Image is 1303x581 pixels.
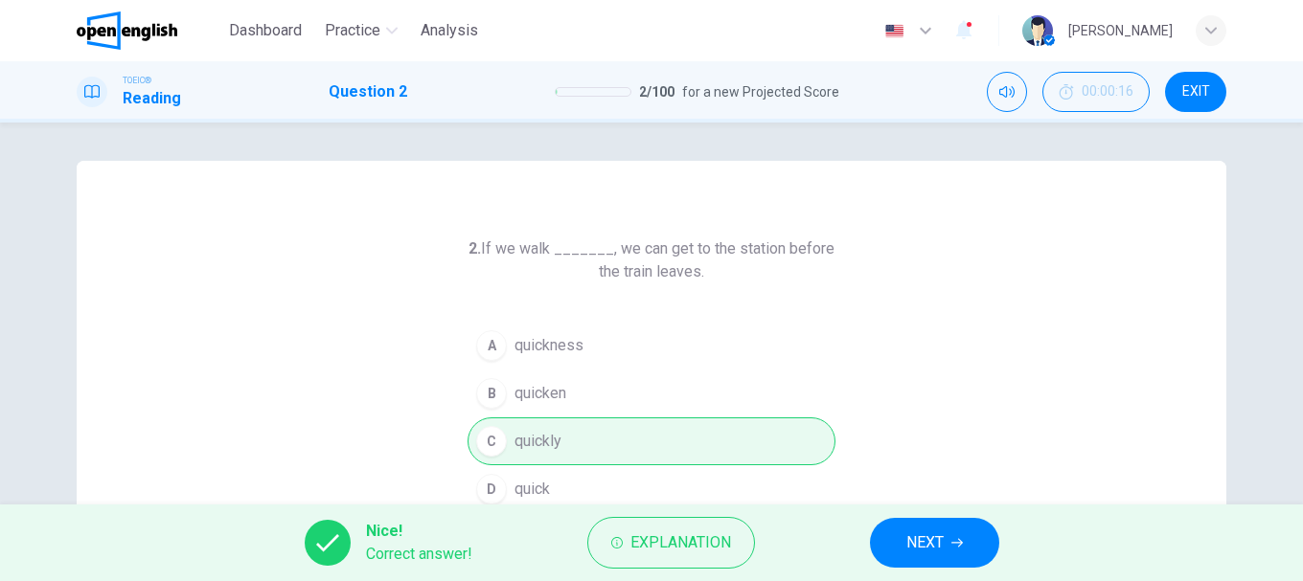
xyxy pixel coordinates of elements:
[882,24,906,38] img: en
[77,11,221,50] a: OpenEnglish logo
[639,80,674,103] span: 2 / 100
[987,72,1027,112] div: Mute
[587,517,755,569] button: Explanation
[870,518,999,568] button: NEXT
[469,239,481,257] strong: 2.
[682,80,839,103] span: for a new Projected Score
[421,19,478,42] span: Analysis
[630,529,731,556] span: Explanation
[1068,19,1173,42] div: [PERSON_NAME]
[906,529,944,556] span: NEXT
[366,543,472,566] span: Correct answer!
[413,13,486,48] button: Analysis
[123,74,151,87] span: TOEIC®
[1022,15,1053,46] img: Profile picture
[229,19,302,42] span: Dashboard
[123,87,181,110] h1: Reading
[325,19,380,42] span: Practice
[1042,72,1150,112] div: Hide
[1082,84,1133,100] span: 00:00:16
[77,11,177,50] img: OpenEnglish logo
[221,13,309,48] button: Dashboard
[329,80,407,103] h1: Question 2
[1182,84,1210,100] span: EXIT
[366,520,472,543] span: Nice!
[1165,72,1226,112] button: EXIT
[317,13,405,48] button: Practice
[1042,72,1150,112] button: 00:00:16
[468,237,835,283] h6: If we walk _______, we can get to the station before the train leaves.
